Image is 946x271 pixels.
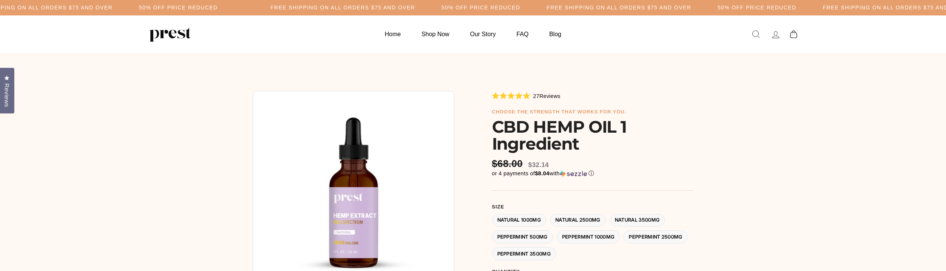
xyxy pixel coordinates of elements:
h1: CBD HEMP OIL 1 Ingredient [492,118,694,152]
a: FAQ [507,27,538,41]
span: 27 [533,93,539,99]
h5: Free Shipping on all orders $75 and over [271,5,415,11]
label: Size [492,204,694,210]
h5: 50% OFF PRICE REDUCED [139,5,218,11]
a: Blog [540,27,571,41]
label: Peppermint 1000MG [557,230,620,243]
span: $8.04 [535,170,549,176]
a: Home [375,27,410,41]
a: Shop Now [412,27,459,41]
h5: 50% OFF PRICE REDUCED [442,5,520,11]
ul: Primary [375,27,570,41]
div: 27Reviews [492,92,561,100]
label: Natural 1000MG [492,214,547,227]
h6: choose the strength that works for you. [492,109,694,115]
h5: 50% OFF PRICE REDUCED [718,5,796,11]
label: Peppermint 2500MG [624,230,688,243]
label: Peppermint 3500MG [492,247,556,260]
label: Natural 2500MG [550,214,606,227]
a: Our Story [461,27,505,41]
label: Peppermint 500MG [492,230,553,243]
span: Reviews [2,83,12,107]
div: or 4 payments of with [492,170,694,177]
span: Reviews [539,93,561,99]
span: $68.00 [492,158,525,170]
label: Natural 3500MG [610,214,665,227]
div: or 4 payments of$8.04withSezzle Click to learn more about Sezzle [492,170,694,177]
img: PREST ORGANICS [149,27,191,42]
img: Sezzle [560,170,587,177]
h5: Free Shipping on all orders $75 and over [547,5,691,11]
span: $32.14 [528,161,549,168]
